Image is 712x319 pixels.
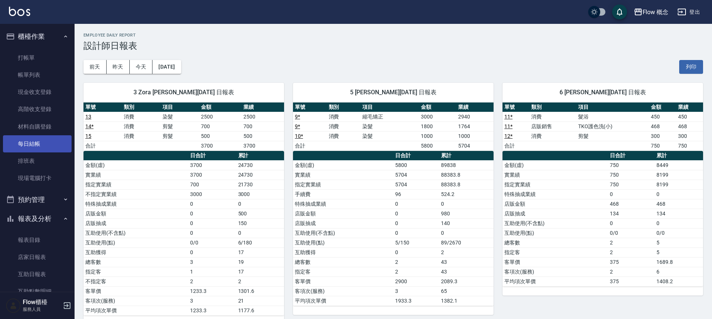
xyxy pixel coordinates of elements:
td: 平均項次單價 [503,277,608,286]
td: 3700 [188,170,236,180]
a: 15 [85,133,91,139]
td: 17 [236,247,284,257]
button: 今天 [130,60,153,74]
td: 互助獲得 [84,247,188,257]
td: 3700 [199,141,242,151]
button: [DATE] [152,60,181,74]
th: 金額 [419,102,456,112]
h2: Employee Daily Report [84,33,703,38]
td: 互助使用(點) [84,238,188,247]
td: 2 [236,277,284,286]
td: 21 [236,296,284,306]
td: 0 [393,247,439,257]
td: 468 [649,121,676,131]
td: 0/0 [608,228,655,238]
td: 消費 [122,121,160,131]
td: 互助使用(不含點) [503,218,608,228]
table: a dense table [503,151,703,287]
th: 累計 [236,151,284,161]
th: 日合計 [188,151,236,161]
td: 髮浴 [576,112,649,121]
td: 750 [676,141,703,151]
td: 750 [608,160,655,170]
table: a dense table [84,102,284,151]
button: 昨天 [107,60,130,74]
td: 17 [236,267,284,277]
a: 材料自購登錄 [3,118,72,135]
td: 43 [439,257,494,267]
img: Logo [9,7,30,16]
td: 金額(虛) [293,160,393,170]
td: 980 [439,209,494,218]
td: 合計 [84,141,122,151]
td: 總客數 [293,257,393,267]
td: 合計 [503,141,529,151]
td: 2089.3 [439,277,494,286]
th: 業績 [456,102,494,112]
table: a dense table [84,151,284,316]
td: 互助使用(不含點) [84,228,188,238]
th: 累計 [655,151,703,161]
a: 互助點數明細 [3,283,72,300]
td: 88383.8 [439,170,494,180]
td: 實業績 [293,170,393,180]
td: 21730 [236,180,284,189]
td: 1233.3 [188,286,236,296]
td: 150 [236,218,284,228]
td: 24730 [236,160,284,170]
td: 指定實業績 [503,180,608,189]
a: 打帳單 [3,49,72,66]
td: 43 [439,267,494,277]
td: 0 [188,199,236,209]
td: 實業績 [84,170,188,180]
td: 0 [608,218,655,228]
td: 總客數 [84,257,188,267]
th: 累計 [439,151,494,161]
td: 染髮 [161,112,199,121]
th: 單號 [84,102,122,112]
button: 預約管理 [3,190,72,209]
td: 134 [655,209,703,218]
td: 手續費 [293,189,393,199]
td: 客單價 [84,286,188,296]
td: 5/150 [393,238,439,247]
th: 項目 [161,102,199,112]
td: 5704 [393,180,439,189]
td: 3 [188,296,236,306]
td: 總客數 [503,238,608,247]
td: 2 [439,247,494,257]
button: 登出 [674,5,703,19]
td: 金額(虛) [503,160,608,170]
td: 24730 [236,170,284,180]
td: 19 [236,257,284,267]
td: 店販銷售 [529,121,576,131]
td: 金額(虛) [84,160,188,170]
td: 0 [393,199,439,209]
th: 日合計 [393,151,439,161]
td: 0 [655,218,703,228]
td: 500 [199,131,242,141]
td: 300 [676,131,703,141]
table: a dense table [293,102,494,151]
td: 8449 [655,160,703,170]
td: 店販抽成 [84,218,188,228]
td: 0 [608,189,655,199]
td: 2 [608,238,655,247]
td: 客單價 [293,277,393,286]
td: 指定實業績 [84,180,188,189]
div: Flow 概念 [643,7,669,17]
td: 5 [655,247,703,257]
td: 8199 [655,180,703,189]
button: 列印 [679,60,703,74]
td: 縮毛矯正 [360,112,419,121]
a: 每日結帳 [3,135,72,152]
td: 客項次(服務) [84,296,188,306]
th: 業績 [676,102,703,112]
td: 2500 [199,112,242,121]
td: 合計 [293,141,327,151]
td: 89838 [439,160,494,170]
td: 5704 [456,141,494,151]
th: 業績 [242,102,284,112]
td: 2 [393,257,439,267]
td: 剪髮 [161,121,199,131]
